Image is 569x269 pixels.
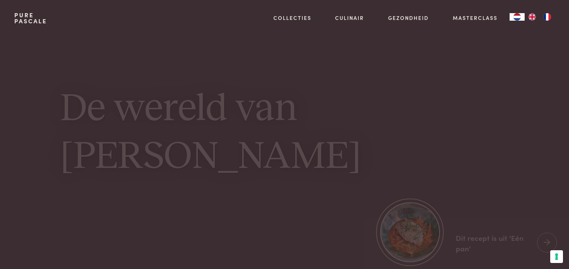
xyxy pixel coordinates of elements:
[456,233,531,254] div: Dit recept is uit 'Eén pan'
[510,13,555,21] aside: Language selected: Nederlands
[525,13,555,21] ul: Language list
[388,14,429,22] a: Gezondheid
[273,14,311,22] a: Collecties
[510,13,525,21] a: NL
[525,13,540,21] a: EN
[61,85,509,181] h1: De wereld van [PERSON_NAME]
[335,14,364,22] a: Culinair
[510,13,525,21] div: Language
[380,202,440,262] img: https://admin.purepascale.com/wp-content/uploads/2025/08/home_recept_link.jpg
[550,250,563,263] button: Uw voorkeuren voor toestemming voor trackingtechnologieën
[364,218,569,269] a: https://admin.purepascale.com/wp-content/uploads/2025/08/home_recept_link.jpg Dit recept is uit '...
[14,12,47,24] a: PurePascale
[453,14,498,22] a: Masterclass
[540,13,555,21] a: FR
